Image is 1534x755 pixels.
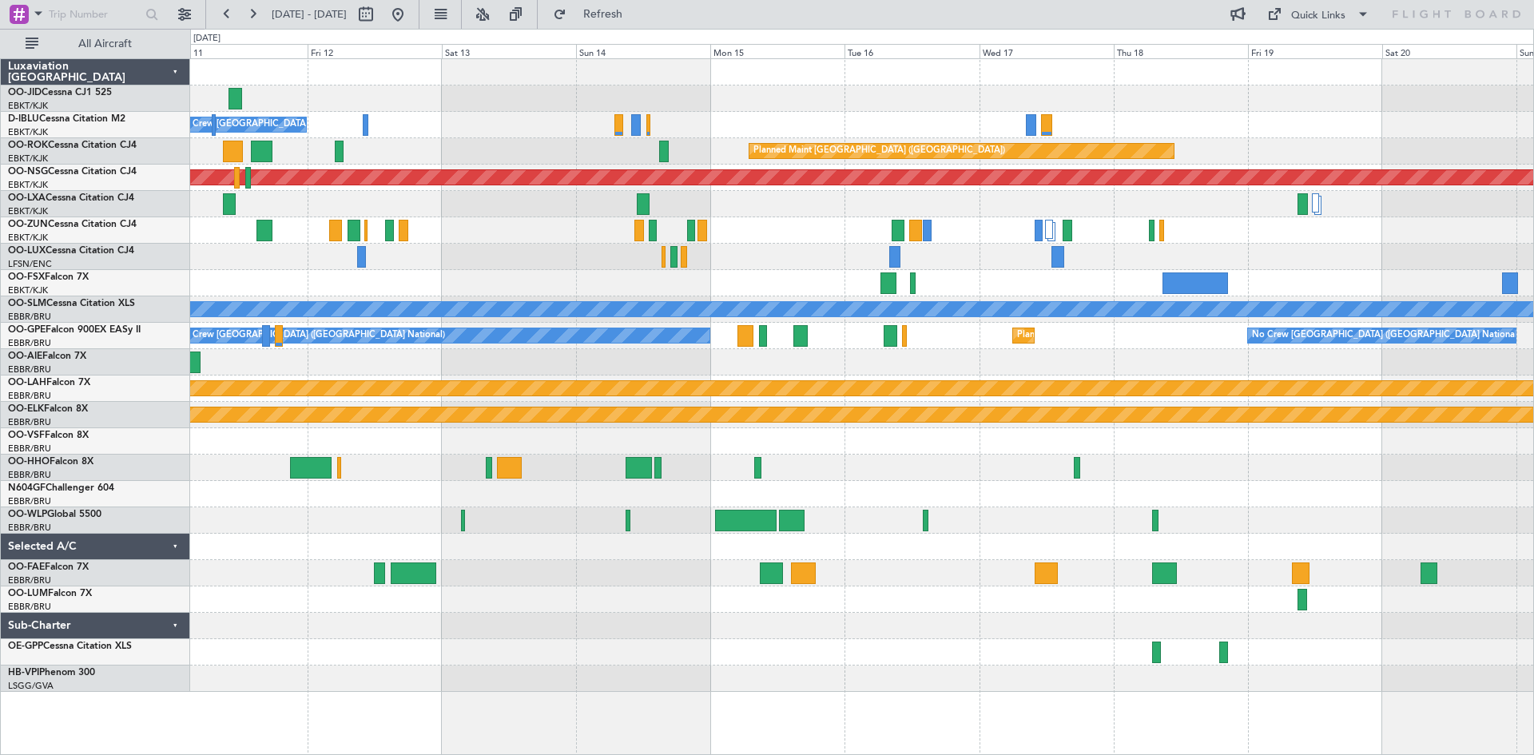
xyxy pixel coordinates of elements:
a: HB-VPIPhenom 300 [8,668,95,678]
button: Refresh [546,2,642,27]
a: EBBR/BRU [8,416,51,428]
a: OO-SLMCessna Citation XLS [8,299,135,308]
span: OO-JID [8,88,42,97]
div: Sat 20 [1382,44,1516,58]
span: All Aircraft [42,38,169,50]
a: OE-GPPCessna Citation XLS [8,642,132,651]
a: EBBR/BRU [8,364,51,376]
a: EBBR/BRU [8,443,51,455]
span: OO-WLP [8,510,47,519]
a: OO-ZUNCessna Citation CJ4 [8,220,137,229]
input: Trip Number [49,2,141,26]
a: EBBR/BRU [8,390,51,402]
a: OO-LAHFalcon 7X [8,378,90,387]
div: No Crew [GEOGRAPHIC_DATA] ([GEOGRAPHIC_DATA] National) [1252,324,1520,348]
a: OO-GPEFalcon 900EX EASy II [8,325,141,335]
div: Fri 19 [1248,44,1382,58]
a: OO-ROKCessna Citation CJ4 [8,141,137,150]
a: D-IBLUCessna Citation M2 [8,114,125,124]
a: OO-VSFFalcon 8X [8,431,89,440]
a: OO-LUMFalcon 7X [8,589,92,598]
div: Tue 16 [844,44,979,58]
a: EBKT/KJK [8,284,48,296]
a: LSGG/GVA [8,680,54,692]
a: OO-AIEFalcon 7X [8,352,86,361]
a: EBKT/KJK [8,100,48,112]
span: OO-ELK [8,404,44,414]
a: N604GFChallenger 604 [8,483,114,493]
div: Quick Links [1291,8,1345,24]
span: OO-LUX [8,246,46,256]
a: EBKT/KJK [8,232,48,244]
button: All Aircraft [18,31,173,57]
span: N604GF [8,483,46,493]
span: OO-FAE [8,562,45,572]
a: EBBR/BRU [8,574,51,586]
a: EBKT/KJK [8,205,48,217]
span: OO-ROK [8,141,48,150]
div: Sat 13 [442,44,576,58]
span: HB-VPI [8,668,39,678]
a: OO-LXACessna Citation CJ4 [8,193,134,203]
span: OO-LUM [8,589,48,598]
a: EBBR/BRU [8,337,51,349]
div: No Crew [GEOGRAPHIC_DATA] ([GEOGRAPHIC_DATA] National) [177,324,445,348]
a: OO-ELKFalcon 8X [8,404,88,414]
span: Refresh [570,9,637,20]
a: OO-WLPGlobal 5500 [8,510,101,519]
div: Thu 11 [173,44,308,58]
a: OO-JIDCessna CJ1 525 [8,88,112,97]
span: OO-ZUN [8,220,48,229]
a: OO-LUXCessna Citation CJ4 [8,246,134,256]
a: EBKT/KJK [8,179,48,191]
a: LFSN/ENC [8,258,52,270]
a: EBBR/BRU [8,311,51,323]
a: OO-FAEFalcon 7X [8,562,89,572]
span: D-IBLU [8,114,39,124]
span: OO-FSX [8,272,45,282]
a: EBBR/BRU [8,522,51,534]
a: EBKT/KJK [8,126,48,138]
span: OO-AIE [8,352,42,361]
div: Mon 15 [710,44,844,58]
span: [DATE] - [DATE] [272,7,347,22]
a: EBBR/BRU [8,495,51,507]
button: Quick Links [1259,2,1377,27]
span: OO-SLM [8,299,46,308]
div: [DATE] [193,32,221,46]
div: Thu 18 [1114,44,1248,58]
a: OO-FSXFalcon 7X [8,272,89,282]
span: OO-NSG [8,167,48,177]
a: EBBR/BRU [8,601,51,613]
span: OO-HHO [8,457,50,467]
span: OO-LAH [8,378,46,387]
div: Planned Maint [GEOGRAPHIC_DATA] ([GEOGRAPHIC_DATA] National) [1017,324,1306,348]
a: EBBR/BRU [8,469,51,481]
span: OO-GPE [8,325,46,335]
a: EBKT/KJK [8,153,48,165]
span: OO-LXA [8,193,46,203]
div: Wed 17 [980,44,1114,58]
span: OO-VSF [8,431,45,440]
div: Planned Maint [GEOGRAPHIC_DATA] ([GEOGRAPHIC_DATA]) [753,139,1005,163]
a: OO-HHOFalcon 8X [8,457,93,467]
a: OO-NSGCessna Citation CJ4 [8,167,137,177]
div: Fri 12 [308,44,442,58]
span: OE-GPP [8,642,43,651]
div: Sun 14 [576,44,710,58]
